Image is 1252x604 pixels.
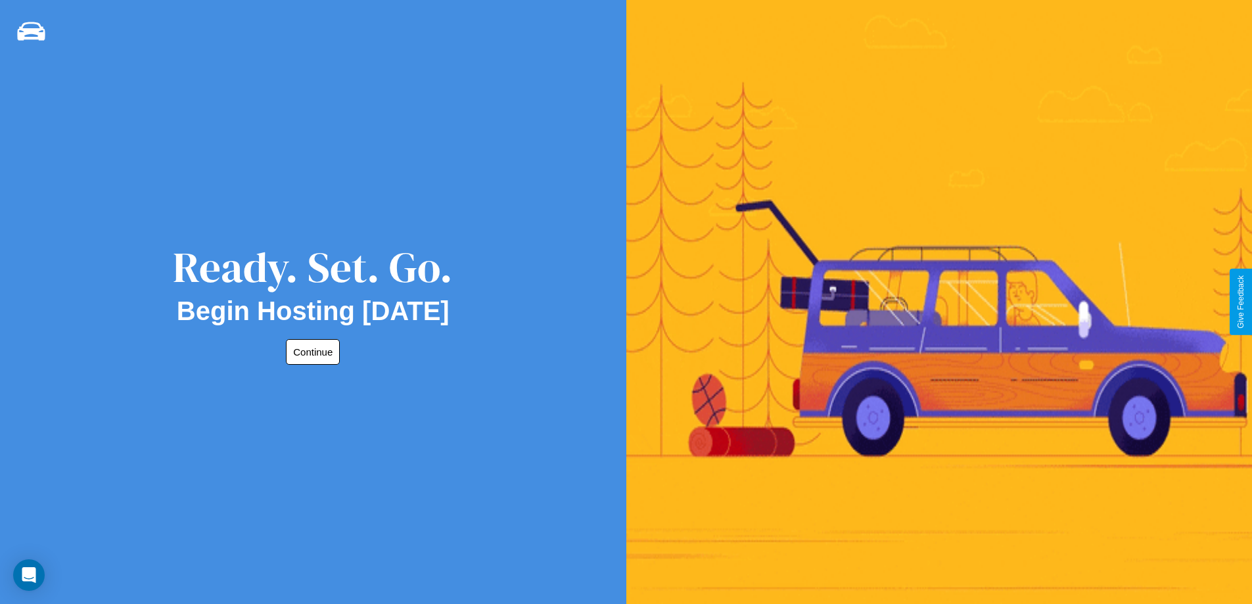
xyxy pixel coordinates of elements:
div: Open Intercom Messenger [13,559,45,591]
div: Give Feedback [1236,275,1245,329]
button: Continue [286,339,340,365]
div: Ready. Set. Go. [173,238,453,296]
h2: Begin Hosting [DATE] [177,296,450,326]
